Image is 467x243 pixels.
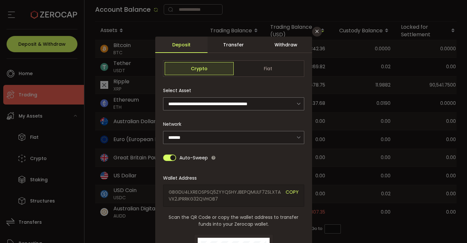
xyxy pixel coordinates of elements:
button: Close [312,27,322,37]
span: Scan the QR Code or copy the wallet address to transfer funds into your Zerocap wallet. [163,214,304,228]
span: GBGDU4LXREOSPSQ5ZYYQSHYJBEPQMULF7ZSLXTAVX2JPRRKG32QVHOB7 [169,189,281,202]
iframe: Chat Widget [434,212,467,243]
div: Withdraw [260,37,312,53]
label: Wallet Address [163,175,201,181]
label: Select Asset [163,87,195,94]
span: COPY [286,189,299,202]
span: Fiat [234,62,303,75]
span: Crypto [165,62,234,75]
div: Transfer [208,37,260,53]
div: Deposit [155,37,208,53]
span: Auto-Sweep [179,151,208,164]
label: Network [163,121,185,127]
